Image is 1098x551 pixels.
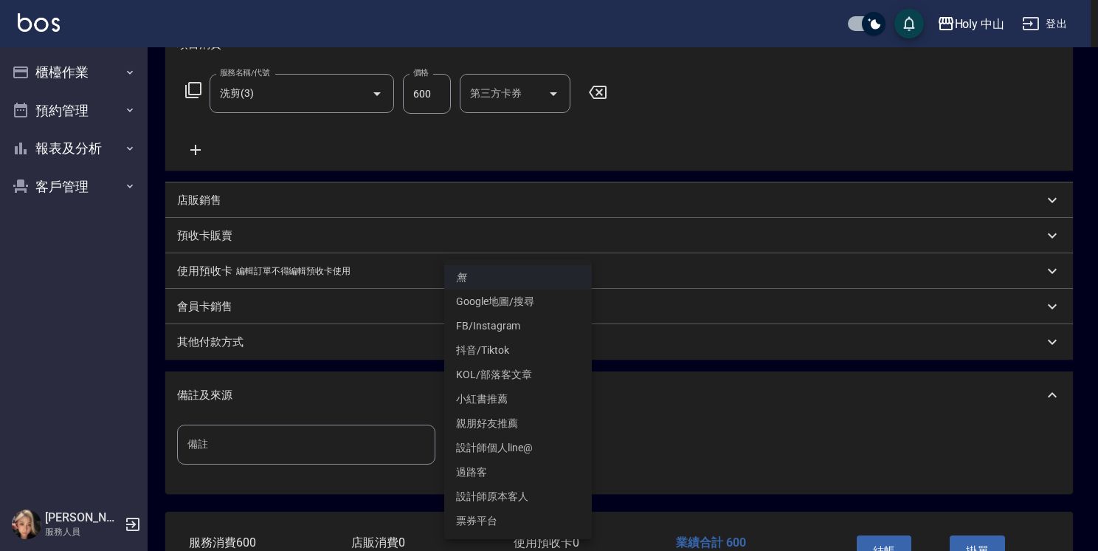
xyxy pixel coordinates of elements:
li: 票券平台 [444,509,592,533]
li: 設計師個人line@ [444,436,592,460]
li: 小紅書推薦 [444,387,592,411]
li: 過路客 [444,460,592,485]
li: 抖音/Tiktok [444,338,592,363]
li: 親朋好友推薦 [444,411,592,436]
li: Google地圖/搜尋 [444,290,592,314]
li: KOL/部落客文章 [444,363,592,387]
li: FB/Instagram [444,314,592,338]
li: 設計師原本客人 [444,485,592,509]
em: 無 [456,270,466,285]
